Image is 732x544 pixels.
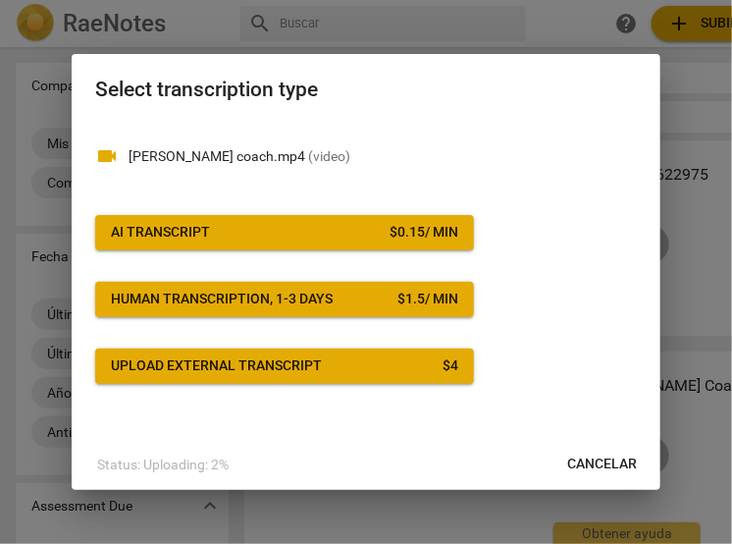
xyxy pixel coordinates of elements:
[308,148,350,164] span: ( video )
[129,146,637,167] p: Lyda coach.mp4(video)
[111,290,333,309] div: Human transcription, 1-3 days
[567,455,637,474] span: Cancelar
[390,223,458,243] div: $ 0.15 / min
[97,455,229,475] p: Status: Uploading: 2%
[95,78,637,102] h2: Select transcription type
[111,356,322,376] div: Upload external transcript
[95,215,474,250] button: AI Transcript$0.15/ min
[443,356,458,376] div: $ 4
[111,223,210,243] div: AI Transcript
[95,144,119,168] span: videocam
[551,447,653,482] button: Cancelar
[397,290,458,309] div: $ 1.5 / min
[95,349,474,384] button: Upload external transcript$4
[95,282,474,317] button: Human transcription, 1-3 days$1.5/ min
